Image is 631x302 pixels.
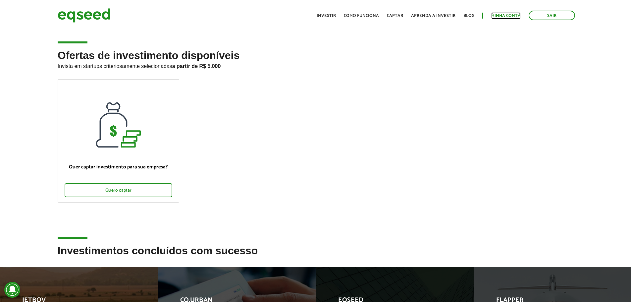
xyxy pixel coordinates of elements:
[172,63,221,69] strong: a partir de R$ 5.000
[491,14,521,18] a: Minha conta
[387,14,403,18] a: Captar
[58,245,574,267] h2: Investimentos concluídos com sucesso
[58,79,179,203] a: Quer captar investimento para sua empresa? Quero captar
[344,14,379,18] a: Como funciona
[65,164,172,170] p: Quer captar investimento para sua empresa?
[58,50,574,79] h2: Ofertas de investimento disponíveis
[317,14,336,18] a: Investir
[411,14,455,18] a: Aprenda a investir
[58,61,574,69] p: Invista em startups criteriosamente selecionadas
[529,11,575,20] a: Sair
[463,14,474,18] a: Blog
[58,7,111,24] img: EqSeed
[65,183,172,197] div: Quero captar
